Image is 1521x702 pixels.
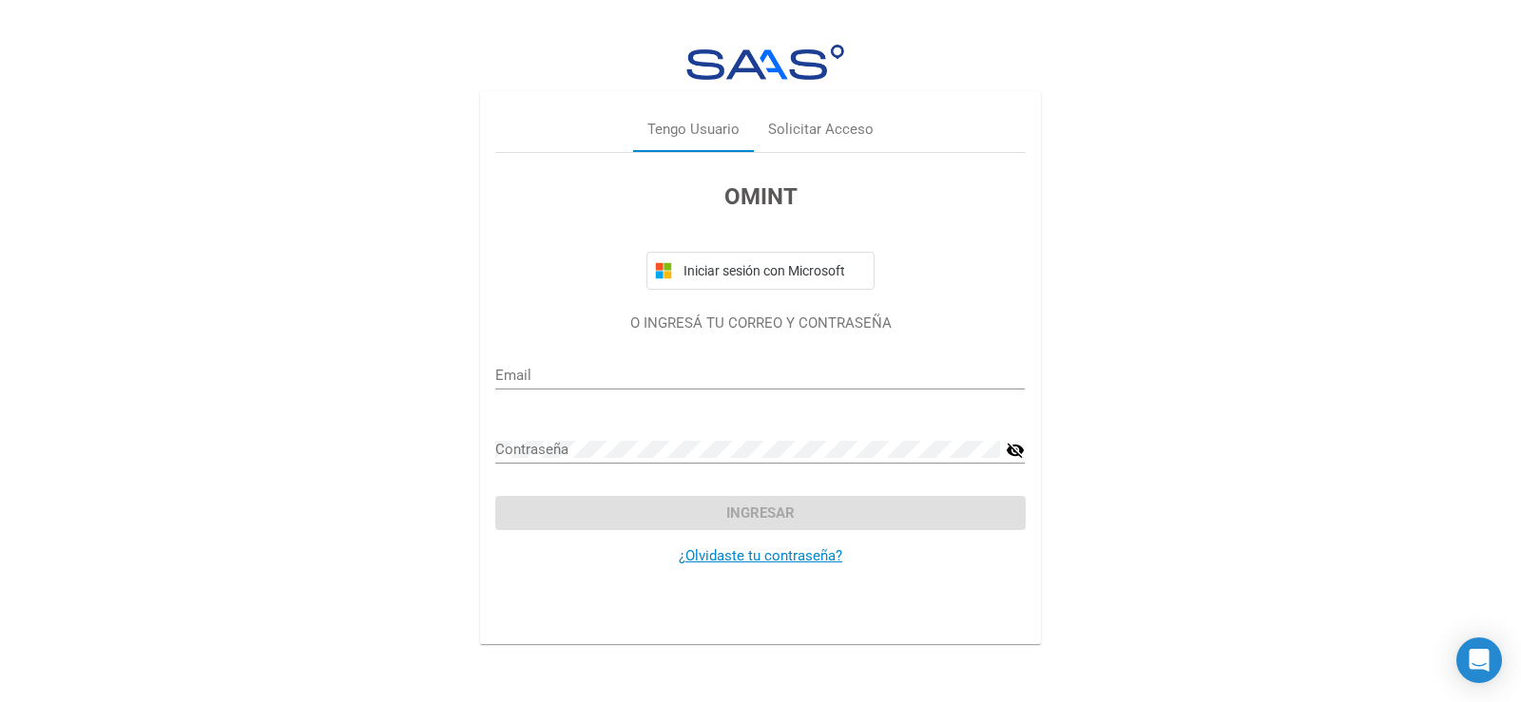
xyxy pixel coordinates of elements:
[1006,439,1025,462] mat-icon: visibility_off
[495,180,1025,214] h3: OMINT
[647,119,740,141] div: Tengo Usuario
[768,119,874,141] div: Solicitar Acceso
[495,496,1025,530] button: Ingresar
[646,252,875,290] button: Iniciar sesión con Microsoft
[1456,637,1502,683] div: Open Intercom Messenger
[680,263,866,278] span: Iniciar sesión con Microsoft
[726,504,795,522] span: Ingresar
[495,313,1025,334] p: O INGRESÁ TU CORREO Y CONTRASEÑA
[679,547,842,564] a: ¿Olvidaste tu contraseña?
